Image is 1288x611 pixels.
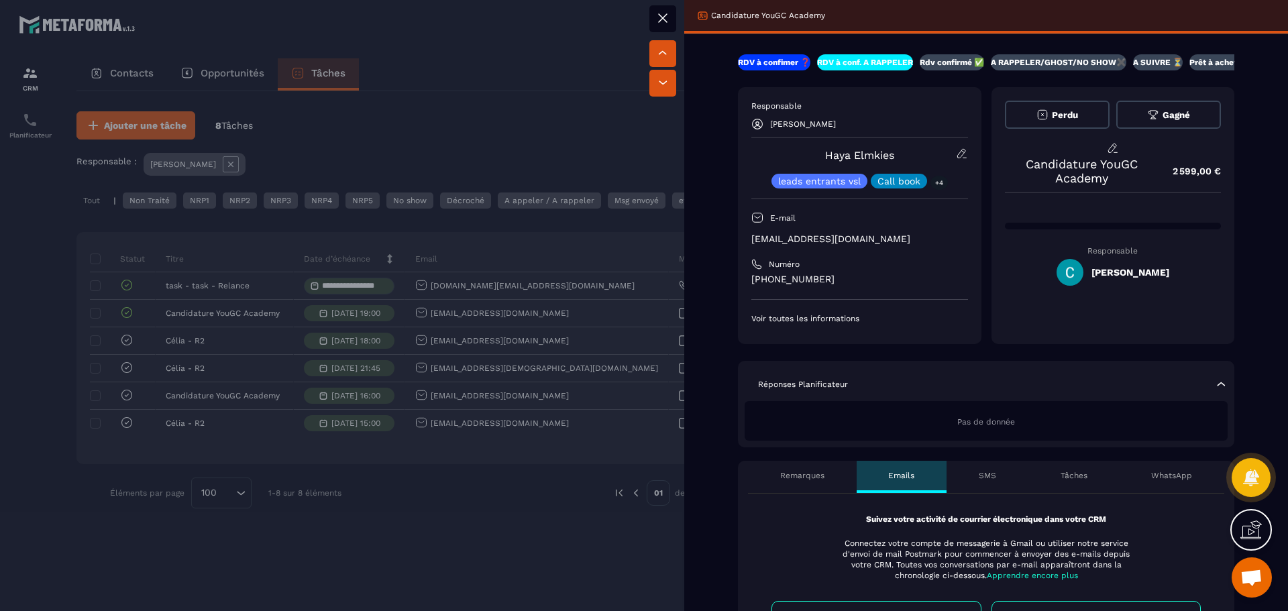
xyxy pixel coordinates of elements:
[920,57,984,68] p: Rdv confirmé ✅
[758,379,848,390] p: Réponses Planificateur
[987,571,1078,580] span: Apprendre encore plus
[770,119,836,129] p: [PERSON_NAME]
[957,417,1015,427] span: Pas de donnée
[1005,157,1160,185] p: Candidature YouGC Academy
[991,57,1126,68] p: A RAPPELER/GHOST/NO SHOW✖️
[877,176,920,186] p: Call book
[1005,101,1110,129] button: Perdu
[751,273,968,286] p: [PHONE_NUMBER]
[1116,101,1221,129] button: Gagné
[979,470,996,481] p: SMS
[825,149,894,162] a: Haya Elmkies
[770,213,796,223] p: E-mail
[1189,57,1257,68] p: Prêt à acheter 🎰
[751,101,968,111] p: Responsable
[834,538,1138,581] p: Connectez votre compte de messagerie à Gmail ou utiliser notre service d'envoi de mail Postmark p...
[1091,267,1169,278] h5: [PERSON_NAME]
[1133,57,1183,68] p: A SUIVRE ⏳
[1159,158,1221,184] p: 2 599,00 €
[751,313,968,324] p: Voir toutes les informations
[1005,246,1222,256] p: Responsable
[1163,110,1190,120] span: Gagné
[751,233,968,245] p: [EMAIL_ADDRESS][DOMAIN_NAME]
[780,470,824,481] p: Remarques
[1052,110,1078,120] span: Perdu
[817,57,913,68] p: RDV à conf. A RAPPELER
[888,470,914,481] p: Emails
[738,57,810,68] p: RDV à confimer ❓
[1232,557,1272,598] div: Ouvrir le chat
[711,10,825,21] p: Candidature YouGC Academy
[769,259,800,270] p: Numéro
[771,514,1201,524] p: Suivez votre activité de courrier électronique dans votre CRM
[778,176,861,186] p: leads entrants vsl
[1061,470,1087,481] p: Tâches
[1151,470,1192,481] p: WhatsApp
[930,176,948,190] p: +4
